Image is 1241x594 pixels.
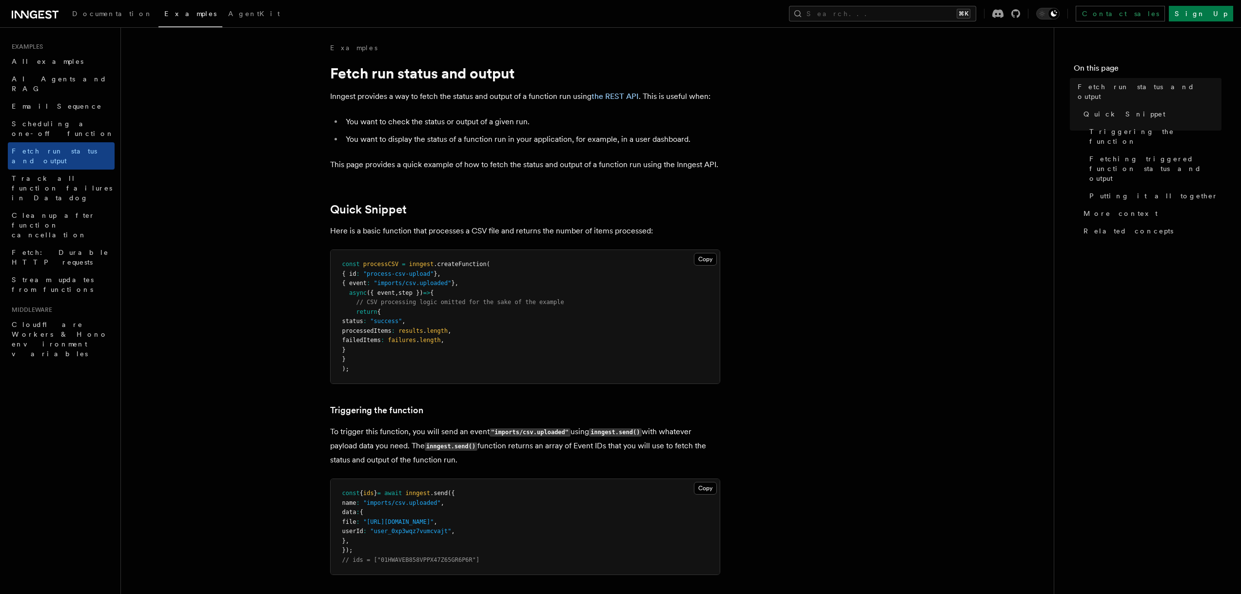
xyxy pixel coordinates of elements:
span: , [437,270,441,277]
span: status [342,318,363,325]
span: : [392,327,395,334]
a: Fetch run status and output [1074,78,1221,105]
span: // ids = ["01HWAVEB858VPPX47Z65GR6P6R"] [342,556,480,563]
span: { [360,490,363,497]
a: More context [1080,205,1221,222]
a: Documentation [66,3,158,26]
span: , [395,289,398,296]
span: const [342,490,360,497]
span: More context [1083,209,1158,218]
span: { id [342,270,356,277]
button: Copy [694,253,717,266]
a: Sign Up [1169,6,1233,21]
a: the REST API [591,92,639,101]
a: Track all function failures in Datadog [8,170,115,207]
span: AgentKit [228,10,280,18]
span: : [356,518,359,525]
a: Quick Snippet [330,203,407,216]
a: Triggering the function [330,403,423,417]
a: Examples [158,3,222,27]
span: Middleware [8,306,52,314]
a: Cleanup after function cancellation [8,207,115,244]
span: length [419,337,440,344]
code: "imports/csv.uploaded" [490,428,571,437]
span: step }) [398,289,423,296]
a: Cloudflare Workers & Hono environment variables [8,316,115,363]
span: : [356,499,359,506]
p: Inngest provides a way to fetch the status and output of a function run using . This is useful when: [330,90,720,103]
button: Search...⌘K [789,6,976,21]
span: .createFunction [433,261,486,268]
span: ); [342,365,349,372]
span: ( [487,261,490,268]
li: You want to display the status of a function run in your application, for example, in a user dash... [343,133,720,146]
span: , [346,537,349,544]
span: , [441,337,444,344]
a: Fetch run status and output [8,142,115,170]
span: "user_0xp3wqz7vumcvajt" [370,528,451,535]
span: "imports/csv.uploaded" [363,499,441,506]
code: inngest.send() [425,442,477,451]
h1: Fetch run status and output [330,64,720,82]
span: Examples [164,10,217,18]
span: Quick Snippet [1083,109,1165,119]
span: => [423,289,430,296]
span: = [402,261,405,268]
span: await [384,490,402,497]
span: Fetch run status and output [12,147,97,165]
span: "process-csv-upload" [363,270,434,277]
span: const [342,261,360,268]
code: inngest.send() [589,428,642,437]
span: AI Agents and RAG [12,75,107,93]
span: } [342,356,346,363]
span: } [374,490,377,497]
span: { [377,308,381,315]
a: Scheduling a one-off function [8,115,115,142]
kbd: ⌘K [957,9,970,19]
a: Email Sequence [8,97,115,115]
span: : [381,337,384,344]
span: : [367,280,370,287]
span: : [356,509,359,516]
span: // CSV processing logic omitted for the sake of the example [356,299,564,306]
span: All examples [12,57,83,65]
span: processedItems [342,327,392,334]
span: } [342,346,346,353]
span: ({ [448,490,454,497]
span: , [433,518,437,525]
span: }); [342,547,353,554]
span: inngest [409,261,434,268]
span: .send [430,490,448,497]
p: To trigger this function, you will send an event using with whatever payload data you need. The f... [330,425,720,467]
span: data [342,509,356,516]
span: { event [342,280,367,287]
a: Quick Snippet [1080,105,1221,123]
span: : [363,528,367,535]
a: AgentKit [222,3,286,26]
span: failures [388,337,416,344]
span: file [342,518,356,525]
a: Examples [330,43,377,53]
span: Triggering the function [1089,127,1221,146]
span: } [433,270,437,277]
span: Track all function failures in Datadog [12,174,112,202]
span: "success" [370,318,402,325]
p: This page provides a quick example of how to fetch the status and output of a function run using ... [330,158,720,172]
span: Examples [8,43,43,51]
a: AI Agents and RAG [8,70,115,97]
span: ids [363,490,374,497]
span: Putting it all together [1089,191,1218,201]
span: : [363,318,367,325]
span: "imports/csv.uploaded" [374,280,452,287]
span: ({ event [367,289,395,296]
span: results [398,327,423,334]
span: , [455,280,458,287]
span: Documentation [72,10,153,18]
a: Stream updates from functions [8,271,115,298]
span: Fetching triggered function status and output [1089,154,1221,183]
button: Copy [694,482,717,495]
span: { [430,289,433,296]
a: Related concepts [1080,222,1221,240]
span: Fetch: Durable HTTP requests [12,249,109,266]
span: Email Sequence [12,102,102,110]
